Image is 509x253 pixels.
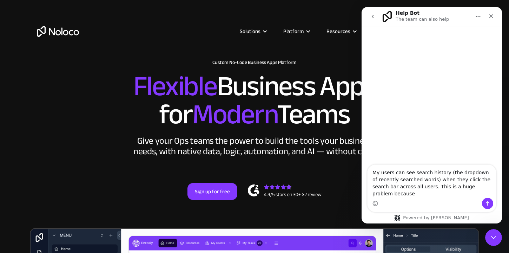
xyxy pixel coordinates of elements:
div: Give your Ops teams the power to build the tools your business needs, with native data, logic, au... [132,136,377,157]
div: Solutions [231,27,275,36]
div: Platform [283,27,304,36]
span: Flexible [133,60,217,112]
a: home [37,26,79,37]
div: Platform [275,27,318,36]
a: Sign up for free [187,183,237,200]
div: Solutions [240,27,260,36]
iframe: Intercom live chat [362,7,502,223]
iframe: Intercom live chat [485,229,502,246]
div: Resources [326,27,350,36]
span: Modern [192,88,277,141]
h2: Business Apps for Teams [37,72,472,129]
div: Resources [318,27,364,36]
